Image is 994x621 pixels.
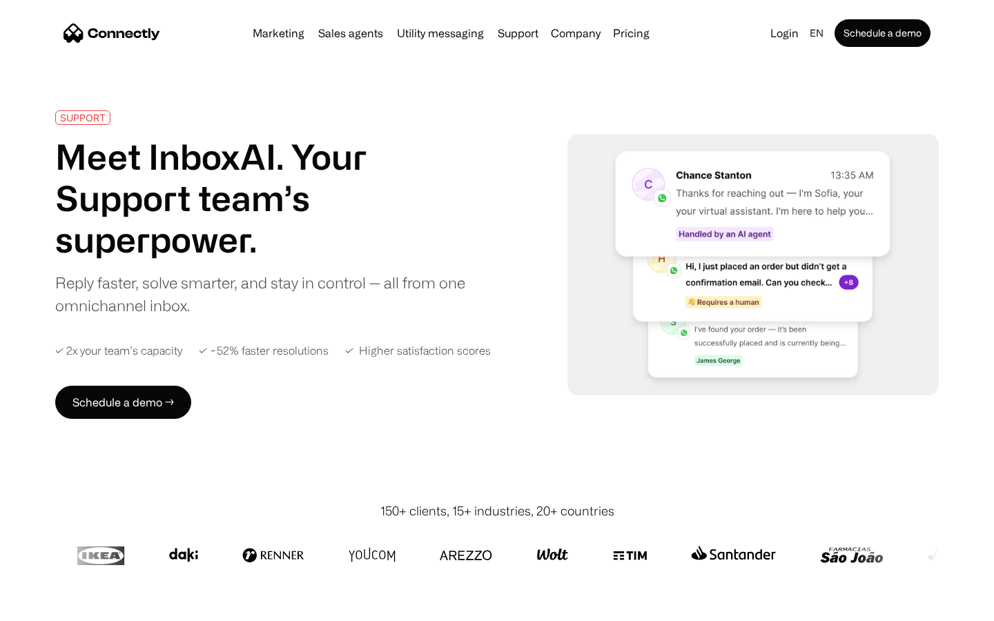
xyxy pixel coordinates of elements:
[810,23,824,43] div: en
[765,23,804,43] a: Login
[313,28,389,39] a: Sales agents
[247,28,310,39] a: Marketing
[492,28,544,39] a: Support
[551,23,601,43] div: Company
[55,344,182,357] div: ✓ 2x your team’s capacity
[28,597,83,616] ul: Language list
[380,502,614,520] div: 150+ clients, 15+ industries, 20+ countries
[60,112,106,123] div: SUPPORT
[14,595,83,616] aside: Language selected: English
[391,28,489,39] a: Utility messaging
[55,136,475,260] h1: Meet InboxAI. Your Support team’s superpower.
[345,344,491,357] div: ✓ Higher satisfaction scores
[607,28,655,39] a: Pricing
[199,344,329,357] div: ✓ ~52% faster resolutions
[55,271,475,317] div: Reply faster, solve smarter, and stay in control — all from one omnichannel inbox.
[835,19,930,47] a: Schedule a demo
[55,386,191,419] a: Schedule a demo →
